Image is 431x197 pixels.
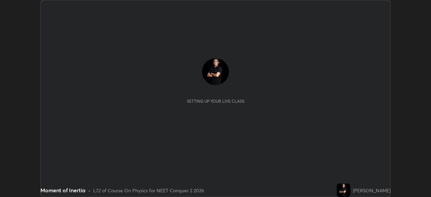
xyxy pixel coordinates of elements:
div: • [88,187,91,194]
img: 40cbeb4c3a5c4ff3bcc3c6587ae1c9d7.jpg [337,184,350,197]
div: L72 of Course On Physics for NEET Conquer 2 2026 [93,187,204,194]
div: Moment of Inertia [40,186,86,194]
div: [PERSON_NAME] [353,187,391,194]
img: 40cbeb4c3a5c4ff3bcc3c6587ae1c9d7.jpg [202,58,229,85]
div: Setting up your live class [187,99,244,104]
